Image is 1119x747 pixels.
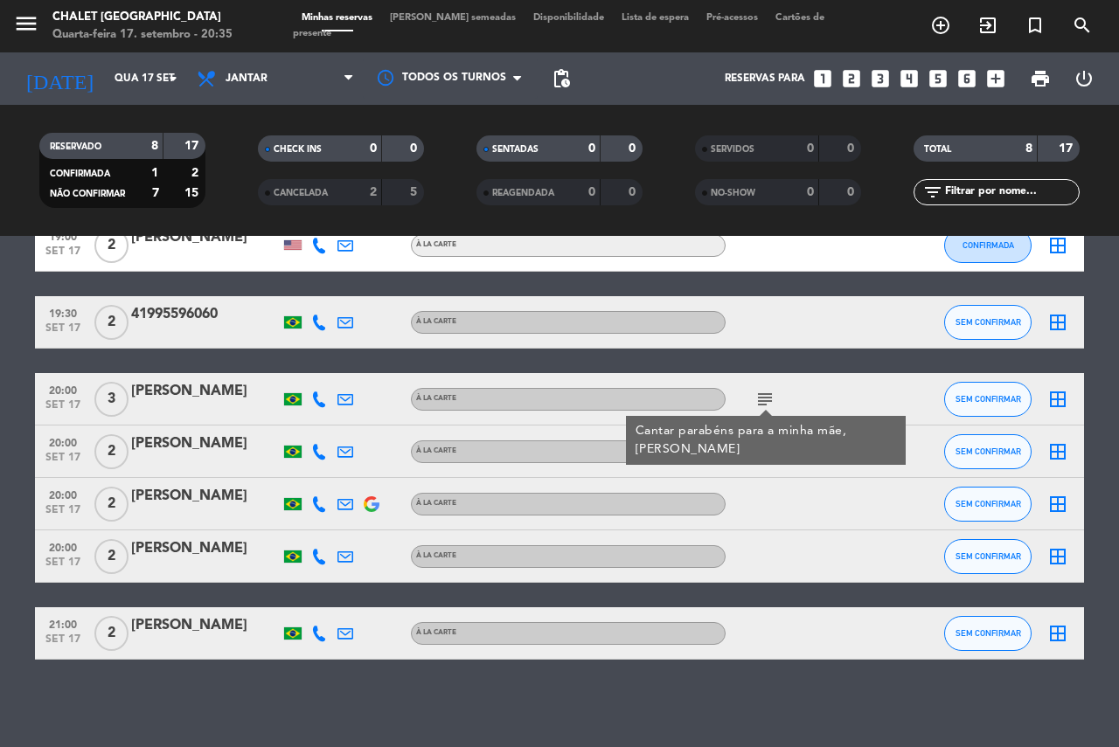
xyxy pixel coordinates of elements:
[52,26,233,44] div: Quarta-feira 17. setembro - 20:35
[163,68,184,89] i: arrow_drop_down
[944,305,1032,340] button: SEM CONFIRMAR
[94,616,129,651] span: 2
[41,536,85,557] span: 20:00
[416,241,456,248] span: À la carte
[1059,142,1076,155] strong: 17
[416,629,456,636] span: À la carte
[944,616,1032,651] button: SEM CONFIRMAR
[711,145,754,154] span: SERVIDOS
[416,395,456,402] span: À la carte
[492,145,539,154] span: SENTADAS
[944,382,1032,417] button: SEM CONFIRMAR
[1047,235,1068,256] i: border_all
[41,557,85,577] span: set 17
[151,167,158,179] strong: 1
[191,167,202,179] strong: 2
[1074,68,1095,89] i: power_settings_new
[41,379,85,399] span: 20:00
[41,504,85,524] span: set 17
[963,240,1014,250] span: CONFIRMADA
[131,537,280,560] div: [PERSON_NAME]
[977,15,998,36] i: exit_to_app
[416,318,456,325] span: À la carte
[492,189,554,197] span: REAGENDADA
[927,67,949,90] i: looks_5
[1025,142,1032,155] strong: 8
[131,485,280,508] div: [PERSON_NAME]
[1062,52,1106,105] div: LOG OUT
[1047,546,1068,567] i: border_all
[151,140,158,152] strong: 8
[274,145,322,154] span: CHECK INS
[226,73,268,85] span: Jantar
[711,189,755,197] span: NO-SHOW
[944,539,1032,574] button: SEM CONFIRMAR
[807,186,814,198] strong: 0
[1047,312,1068,333] i: border_all
[898,67,921,90] i: looks_4
[588,186,595,198] strong: 0
[636,422,897,459] div: Cantar parabéns para a minha mãe, [PERSON_NAME]
[1047,389,1068,410] i: border_all
[930,15,951,36] i: add_circle_outline
[41,452,85,472] span: set 17
[41,246,85,266] span: set 17
[629,186,639,198] strong: 0
[41,613,85,633] span: 21:00
[1030,68,1051,89] span: print
[131,380,280,403] div: [PERSON_NAME]
[131,303,280,326] div: 41995596060
[847,186,858,198] strong: 0
[807,142,814,155] strong: 0
[1047,623,1068,644] i: border_all
[94,305,129,340] span: 2
[416,447,456,454] span: À la carte
[629,142,639,155] strong: 0
[131,226,280,249] div: [PERSON_NAME]
[944,487,1032,522] button: SEM CONFIRMAR
[94,539,129,574] span: 2
[956,628,1021,638] span: SEM CONFIRMAR
[869,67,892,90] i: looks_3
[1047,441,1068,462] i: border_all
[416,500,456,507] span: À la carte
[944,434,1032,469] button: SEM CONFIRMAR
[184,187,202,199] strong: 15
[131,614,280,637] div: [PERSON_NAME]
[41,225,85,246] span: 19:00
[410,186,420,198] strong: 5
[94,434,129,469] span: 2
[944,228,1032,263] button: CONFIRMADA
[1047,494,1068,515] i: border_all
[754,389,775,410] i: subject
[41,399,85,419] span: set 17
[922,182,943,203] i: filter_list
[131,432,280,455] div: [PERSON_NAME]
[13,10,39,37] i: menu
[13,10,39,43] button: menu
[943,183,1079,202] input: Filtrar por nome...
[551,68,572,89] span: pending_actions
[41,302,85,322] span: 19:30
[847,142,858,155] strong: 0
[698,13,767,23] span: Pré-acessos
[184,140,202,152] strong: 17
[41,432,85,452] span: 20:00
[152,187,159,199] strong: 7
[94,228,129,263] span: 2
[984,67,1007,90] i: add_box
[50,190,125,198] span: NÃO CONFIRMAR
[811,67,834,90] i: looks_one
[50,169,110,178] span: CONFIRMADA
[525,13,613,23] span: Disponibilidade
[956,317,1021,327] span: SEM CONFIRMAR
[41,322,85,342] span: set 17
[1072,15,1093,36] i: search
[956,394,1021,404] span: SEM CONFIRMAR
[588,142,595,155] strong: 0
[956,67,978,90] i: looks_6
[370,186,377,198] strong: 2
[924,145,951,154] span: TOTAL
[274,189,328,197] span: CANCELADA
[364,496,379,512] img: google-logo.png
